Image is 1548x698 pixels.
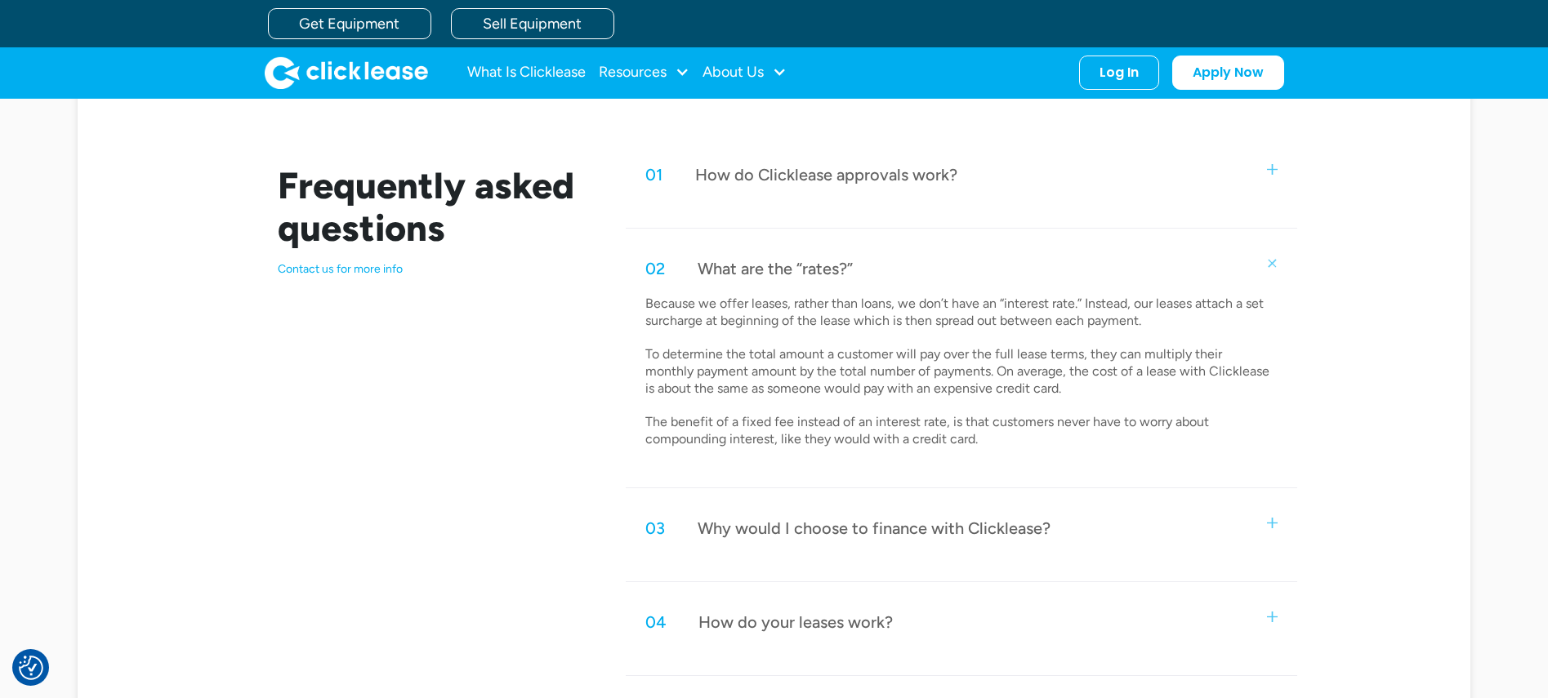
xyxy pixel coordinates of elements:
div: How do Clicklease approvals work? [695,164,957,185]
img: small plus [1265,256,1279,270]
div: 01 [645,164,662,185]
img: small plus [1267,164,1278,175]
img: Revisit consent button [19,656,43,680]
h2: Frequently asked questions [278,164,587,249]
a: home [265,56,428,89]
a: Get Equipment [268,8,431,39]
div: What are the “rates?” [698,258,853,279]
a: What Is Clicklease [467,56,586,89]
a: Apply Now [1172,56,1284,90]
div: How do your leases work? [698,611,893,633]
button: Consent Preferences [19,656,43,680]
img: small plus [1267,518,1278,528]
div: Why would I choose to finance with Clicklease? [698,518,1051,539]
div: About Us [703,56,787,89]
div: Resources [599,56,689,89]
p: Because we offer leases, rather than loans, we don’t have an “interest rate.” Instead, our leases... [645,296,1273,448]
div: 03 [645,518,665,539]
img: small plus [1267,611,1278,622]
div: Log In [1100,64,1139,81]
a: Sell Equipment [451,8,614,39]
img: Clicklease logo [265,56,428,89]
p: Contact us for more info [278,262,587,277]
div: 02 [645,258,665,279]
div: 04 [645,611,666,633]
